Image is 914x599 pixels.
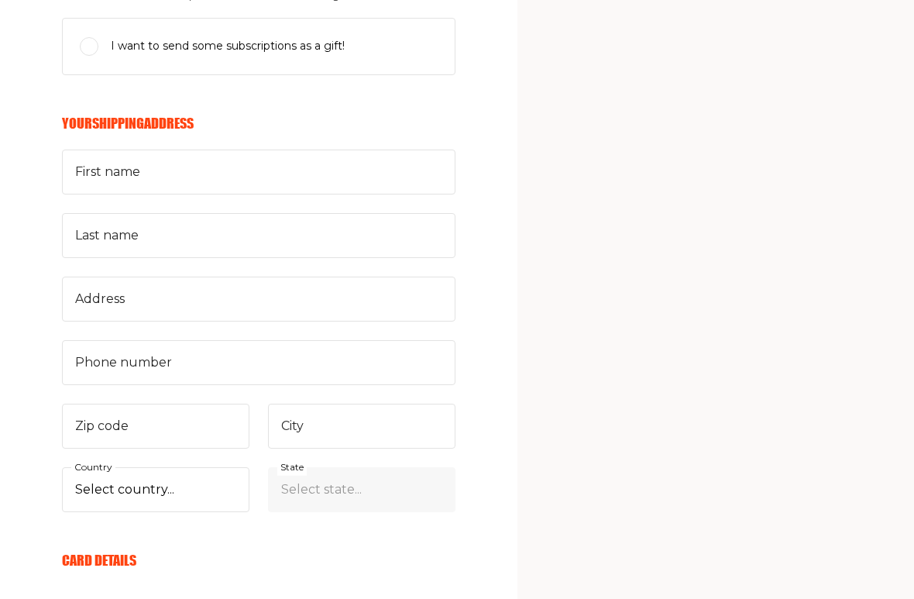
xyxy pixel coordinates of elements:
[111,37,345,56] span: I want to send some subscriptions as a gift!
[71,459,115,476] label: Country
[62,150,455,195] input: First name
[62,404,249,449] input: Zip code
[80,37,98,56] input: I want to send some subscriptions as a gift!
[268,404,455,449] input: City
[268,467,455,512] select: State
[62,340,455,385] input: Phone number
[62,552,455,569] h6: Card Details
[62,467,249,512] select: Country
[62,277,455,322] input: Address
[62,213,455,258] input: Last name
[277,459,307,476] label: State
[62,115,455,132] h6: Your Shipping Address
